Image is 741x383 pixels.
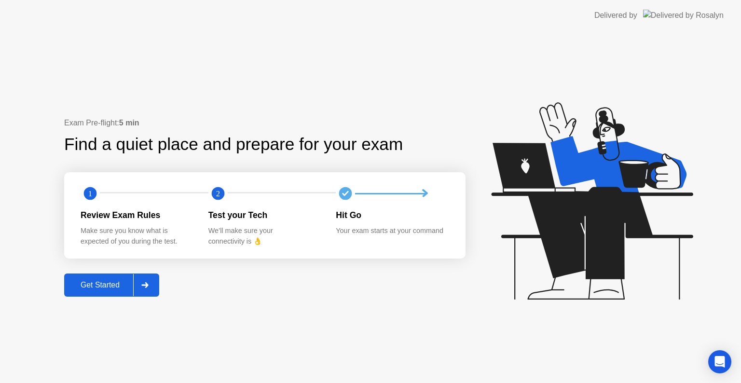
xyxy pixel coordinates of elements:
[643,10,724,21] img: Delivered by Rosalyn
[119,119,139,127] b: 5 min
[208,226,321,246] div: We’ll make sure your connectivity is 👌
[88,189,92,198] text: 1
[64,117,466,129] div: Exam Pre-flight:
[81,209,193,221] div: Review Exam Rules
[708,350,731,373] div: Open Intercom Messenger
[64,132,404,157] div: Find a quiet place and prepare for your exam
[64,274,159,297] button: Get Started
[594,10,637,21] div: Delivered by
[336,226,448,236] div: Your exam starts at your command
[336,209,448,221] div: Hit Go
[208,209,321,221] div: Test your Tech
[216,189,220,198] text: 2
[67,281,133,289] div: Get Started
[81,226,193,246] div: Make sure you know what is expected of you during the test.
